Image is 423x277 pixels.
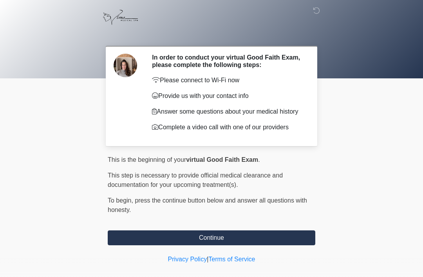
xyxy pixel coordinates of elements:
strong: virtual Good Faith Exam [186,156,258,163]
p: Please connect to Wi-Fi now [152,76,304,85]
h1: ‎ ‎ [102,28,321,43]
a: | [207,256,208,263]
p: Provide us with your contact info [152,91,304,101]
span: This step is necessary to provide official medical clearance and documentation for your upcoming ... [108,172,283,188]
p: Answer some questions about your medical history [152,107,304,116]
span: press the continue button below and answer all questions with honesty. [108,197,307,213]
img: Viona Medical Spa Logo [100,6,141,29]
p: Complete a video call with one of our providers [152,123,304,132]
a: Privacy Policy [168,256,207,263]
span: This is the beginning of your [108,156,186,163]
h2: In order to conduct your virtual Good Faith Exam, please complete the following steps: [152,54,304,69]
span: . [258,156,260,163]
span: To begin, [108,197,135,204]
img: Agent Avatar [114,54,137,77]
a: Terms of Service [208,256,255,263]
button: Continue [108,230,315,245]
